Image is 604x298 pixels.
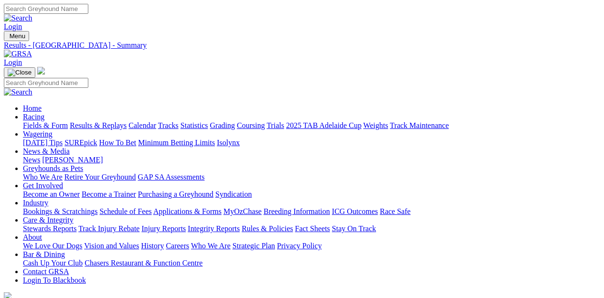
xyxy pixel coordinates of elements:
a: History [141,242,164,250]
a: Vision and Values [84,242,139,250]
a: Calendar [128,121,156,129]
a: Careers [166,242,189,250]
a: [PERSON_NAME] [42,156,103,164]
div: Greyhounds as Pets [23,173,600,181]
a: GAP SA Assessments [138,173,205,181]
a: Minimum Betting Limits [138,138,215,147]
a: MyOzChase [223,207,262,215]
a: Login [4,58,22,66]
span: Menu [10,32,25,40]
a: Racing [23,113,44,121]
a: Greyhounds as Pets [23,164,83,172]
a: Chasers Restaurant & Function Centre [85,259,202,267]
a: 2025 TAB Adelaide Cup [286,121,361,129]
div: Bar & Dining [23,259,600,267]
a: Industry [23,199,48,207]
a: Results - [GEOGRAPHIC_DATA] - Summary [4,41,600,50]
a: Who We Are [23,173,63,181]
a: Cash Up Your Club [23,259,83,267]
div: Racing [23,121,600,130]
a: Fact Sheets [295,224,330,233]
a: Stay On Track [332,224,376,233]
a: Wagering [23,130,53,138]
a: We Love Our Dogs [23,242,82,250]
a: Retire Your Greyhound [64,173,136,181]
a: Weights [363,121,388,129]
a: Track Maintenance [390,121,449,129]
a: Care & Integrity [23,216,74,224]
div: Wagering [23,138,600,147]
a: Applications & Forms [153,207,222,215]
img: logo-grsa-white.png [37,67,45,74]
a: Race Safe [380,207,410,215]
a: [DATE] Tips [23,138,63,147]
a: Contact GRSA [23,267,69,276]
div: About [23,242,600,250]
a: Login To Blackbook [23,276,86,284]
a: News [23,156,40,164]
button: Toggle navigation [4,31,29,41]
a: Become an Owner [23,190,80,198]
a: Become a Trainer [82,190,136,198]
a: Home [23,104,42,112]
div: News & Media [23,156,600,164]
a: Stewards Reports [23,224,76,233]
a: Syndication [215,190,252,198]
button: Toggle navigation [4,67,35,78]
a: Coursing [237,121,265,129]
a: Schedule of Fees [99,207,151,215]
a: Isolynx [217,138,240,147]
img: Search [4,88,32,96]
a: Privacy Policy [277,242,322,250]
img: Search [4,14,32,22]
img: GRSA [4,50,32,58]
a: Tracks [158,121,179,129]
a: Bookings & Scratchings [23,207,97,215]
a: Purchasing a Greyhound [138,190,213,198]
a: Integrity Reports [188,224,240,233]
a: Rules & Policies [242,224,293,233]
div: Get Involved [23,190,600,199]
a: Statistics [180,121,208,129]
a: Trials [266,121,284,129]
a: Get Involved [23,181,63,190]
a: Bar & Dining [23,250,65,258]
img: Close [8,69,32,76]
a: Injury Reports [141,224,186,233]
a: Track Injury Rebate [78,224,139,233]
input: Search [4,78,88,88]
a: Fields & Form [23,121,68,129]
a: Who We Are [191,242,231,250]
a: How To Bet [99,138,137,147]
a: Results & Replays [70,121,127,129]
a: About [23,233,42,241]
a: Strategic Plan [233,242,275,250]
div: Industry [23,207,600,216]
a: Grading [210,121,235,129]
a: News & Media [23,147,70,155]
a: ICG Outcomes [332,207,378,215]
a: Breeding Information [264,207,330,215]
a: SUREpick [64,138,97,147]
a: Login [4,22,22,31]
div: Care & Integrity [23,224,600,233]
input: Search [4,4,88,14]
